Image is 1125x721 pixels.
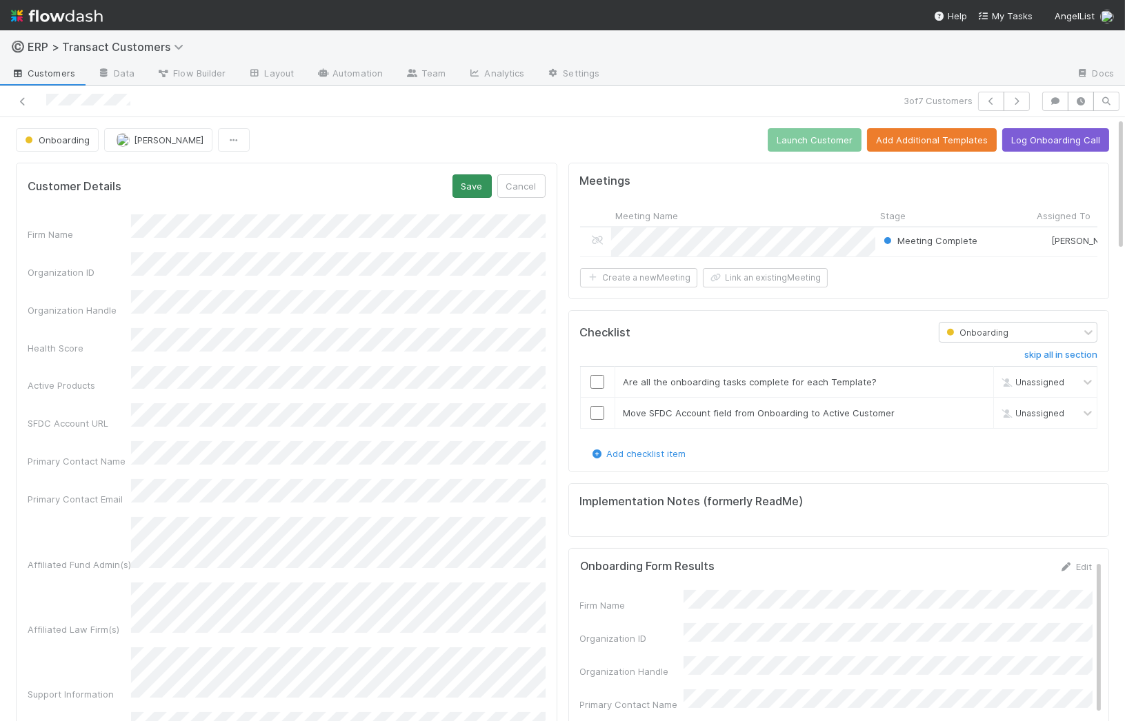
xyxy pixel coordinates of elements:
[11,4,103,28] img: logo-inverted-e16ddd16eac7371096b0.svg
[1024,349,1097,360] h6: skip all in section
[703,268,828,287] button: Link an existingMeeting
[28,180,121,194] h5: Customer Details
[28,687,131,701] div: Support Information
[28,454,131,468] div: Primary Contact Name
[580,174,631,188] h5: Meetings
[624,407,895,418] span: Move SFDC Account field from Onboarding to Active Customer
[580,631,684,645] div: Organization ID
[28,341,131,355] div: Health Score
[615,209,678,223] span: Meeting Name
[1037,234,1121,247] div: [PERSON_NAME]
[580,560,715,573] h5: Onboarding Form Results
[146,63,237,85] a: Flow Builder
[904,94,973,108] span: 3 of 7 Customers
[1055,10,1095,21] span: AngelList
[28,492,131,506] div: Primary Contact Email
[580,495,1093,509] h5: Implementation Notes (formerly ReadMe)
[881,235,977,246] span: Meeting Complete
[999,377,1064,387] span: Unassigned
[452,174,492,198] button: Save
[1038,235,1049,246] img: avatar_ef15843f-6fde-4057-917e-3fb236f438ca.png
[305,63,394,85] a: Automation
[1037,209,1091,223] span: Assigned To
[116,133,130,147] img: avatar_ef15843f-6fde-4057-917e-3fb236f438ca.png
[1002,128,1109,152] button: Log Onboarding Call
[590,448,686,459] a: Add checklist item
[580,268,697,287] button: Create a newMeeting
[497,174,546,198] button: Cancel
[28,416,131,430] div: SFDC Account URL
[944,327,1008,338] span: Onboarding
[157,66,226,80] span: Flow Builder
[880,209,906,223] span: Stage
[394,63,457,85] a: Team
[881,234,977,247] div: Meeting Complete
[28,40,190,54] span: ERP > Transact Customers
[580,664,684,678] div: Organization Handle
[1024,349,1097,366] a: skip all in section
[624,376,877,387] span: Are all the onboarding tasks complete for each Template?
[28,558,131,571] div: Affiliated Fund Admin(s)
[28,227,131,241] div: Firm Name
[1100,10,1114,23] img: avatar_31a23b92-6f17-4cd3-bc91-ece30a602713.png
[1059,561,1092,572] a: Edit
[11,41,25,52] span: ©️
[580,698,684,711] div: Primary Contact Name
[978,10,1033,21] span: My Tasks
[867,128,997,152] button: Add Additional Templates
[768,128,862,152] button: Launch Customer
[104,128,212,152] button: [PERSON_NAME]
[134,134,203,145] span: [PERSON_NAME]
[1065,63,1125,85] a: Docs
[11,66,75,80] span: Customers
[580,326,631,340] h5: Checklist
[28,265,131,279] div: Organization ID
[22,134,90,145] span: Onboarding
[86,63,146,85] a: Data
[934,9,967,23] div: Help
[16,128,99,152] button: Onboarding
[457,63,536,85] a: Analytics
[28,622,131,636] div: Affiliated Law Firm(s)
[535,63,610,85] a: Settings
[237,63,306,85] a: Layout
[28,378,131,392] div: Active Products
[999,408,1064,418] span: Unassigned
[580,598,684,612] div: Firm Name
[1051,235,1121,246] span: [PERSON_NAME]
[28,303,131,317] div: Organization Handle
[978,9,1033,23] a: My Tasks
